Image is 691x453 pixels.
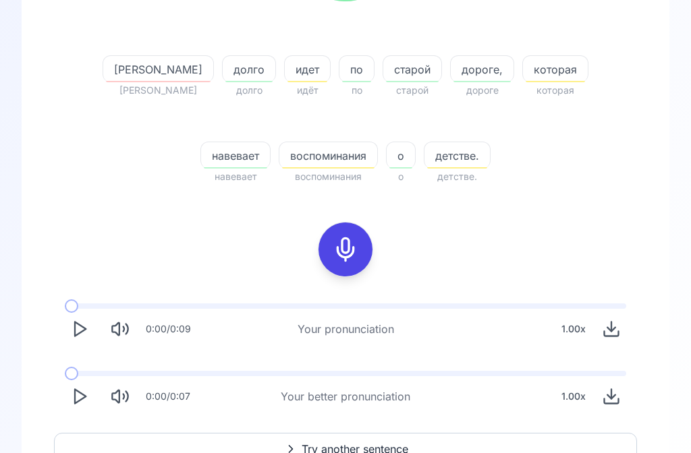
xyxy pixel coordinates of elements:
div: 1.00 x [556,383,591,410]
span: которая [522,82,588,98]
button: [PERSON_NAME] [103,55,214,82]
button: воспоминания [279,142,378,169]
span: идет [285,61,330,78]
button: навевает [200,142,271,169]
span: [PERSON_NAME] [103,61,213,78]
div: 1.00 x [556,315,591,342]
span: воспоминания [279,148,377,164]
button: Download audio [597,382,626,411]
span: по [339,82,375,98]
div: Your better pronunciation [281,388,410,404]
span: дороге [450,82,514,98]
span: воспоминания [279,169,378,185]
span: о [387,148,415,164]
button: дороге, [450,55,514,82]
button: о [386,142,416,169]
span: [PERSON_NAME] [103,82,214,98]
span: долго [222,82,276,98]
button: долго [222,55,276,82]
div: 0:00 / 0:09 [146,322,191,336]
span: которая [523,61,588,78]
button: Mute [105,382,135,411]
span: дороге, [451,61,514,78]
span: старой [383,82,442,98]
div: Your pronunciation [298,321,394,337]
button: Play [65,314,94,344]
button: Download audio [597,314,626,344]
button: старой [383,55,442,82]
span: идёт [284,82,331,98]
span: долго [223,61,275,78]
span: старой [383,61,441,78]
button: по [339,55,375,82]
div: 0:00 / 0:07 [146,390,190,403]
button: Mute [105,314,135,344]
span: о [386,169,416,185]
span: по [339,61,374,78]
span: детстве. [424,169,491,185]
button: Play [65,382,94,411]
span: детстве. [424,148,490,164]
span: навевает [201,148,270,164]
button: идет [284,55,331,82]
span: навевает [200,169,271,185]
button: которая [522,55,588,82]
button: детстве. [424,142,491,169]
